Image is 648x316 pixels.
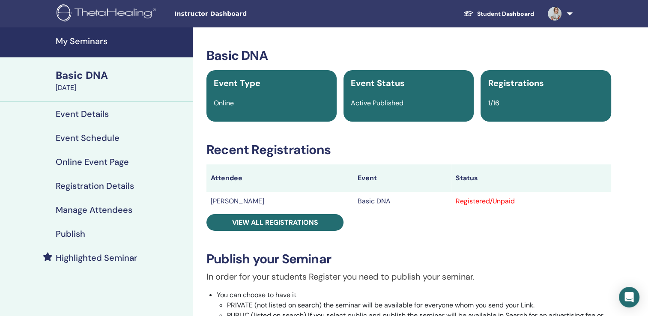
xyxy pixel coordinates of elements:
img: default.jpg [548,7,561,21]
td: Basic DNA [353,192,451,211]
h4: Online Event Page [56,157,129,167]
span: Registrations [488,78,543,89]
h4: Publish [56,229,85,239]
img: logo.png [57,4,159,24]
h4: Event Details [56,109,109,119]
div: Registered/Unpaid [456,196,607,206]
h3: Basic DNA [206,48,611,63]
li: PRIVATE (not listed on search) the seminar will be available for everyone whom you send your Link. [227,300,611,310]
div: [DATE] [56,83,188,93]
span: Event Type [214,78,260,89]
span: Event Status [351,78,405,89]
a: Student Dashboard [457,6,541,22]
h3: Publish your Seminar [206,251,611,267]
th: Status [451,164,611,192]
th: Event [353,164,451,192]
p: In order for your students Register you need to publish your seminar. [206,270,611,283]
td: [PERSON_NAME] [206,192,353,211]
h3: Recent Registrations [206,142,611,158]
div: Basic DNA [56,68,188,83]
div: Open Intercom Messenger [619,287,639,307]
h4: Event Schedule [56,133,119,143]
h4: Registration Details [56,181,134,191]
h4: Highlighted Seminar [56,253,137,263]
h4: Manage Attendees [56,205,132,215]
span: Active Published [351,98,403,107]
a: View all registrations [206,214,343,231]
img: graduation-cap-white.svg [463,10,474,17]
span: View all registrations [232,218,318,227]
a: Basic DNA[DATE] [51,68,193,93]
span: Instructor Dashboard [174,9,303,18]
th: Attendee [206,164,353,192]
h4: My Seminars [56,36,188,46]
span: 1/16 [488,98,499,107]
span: Online [214,98,234,107]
